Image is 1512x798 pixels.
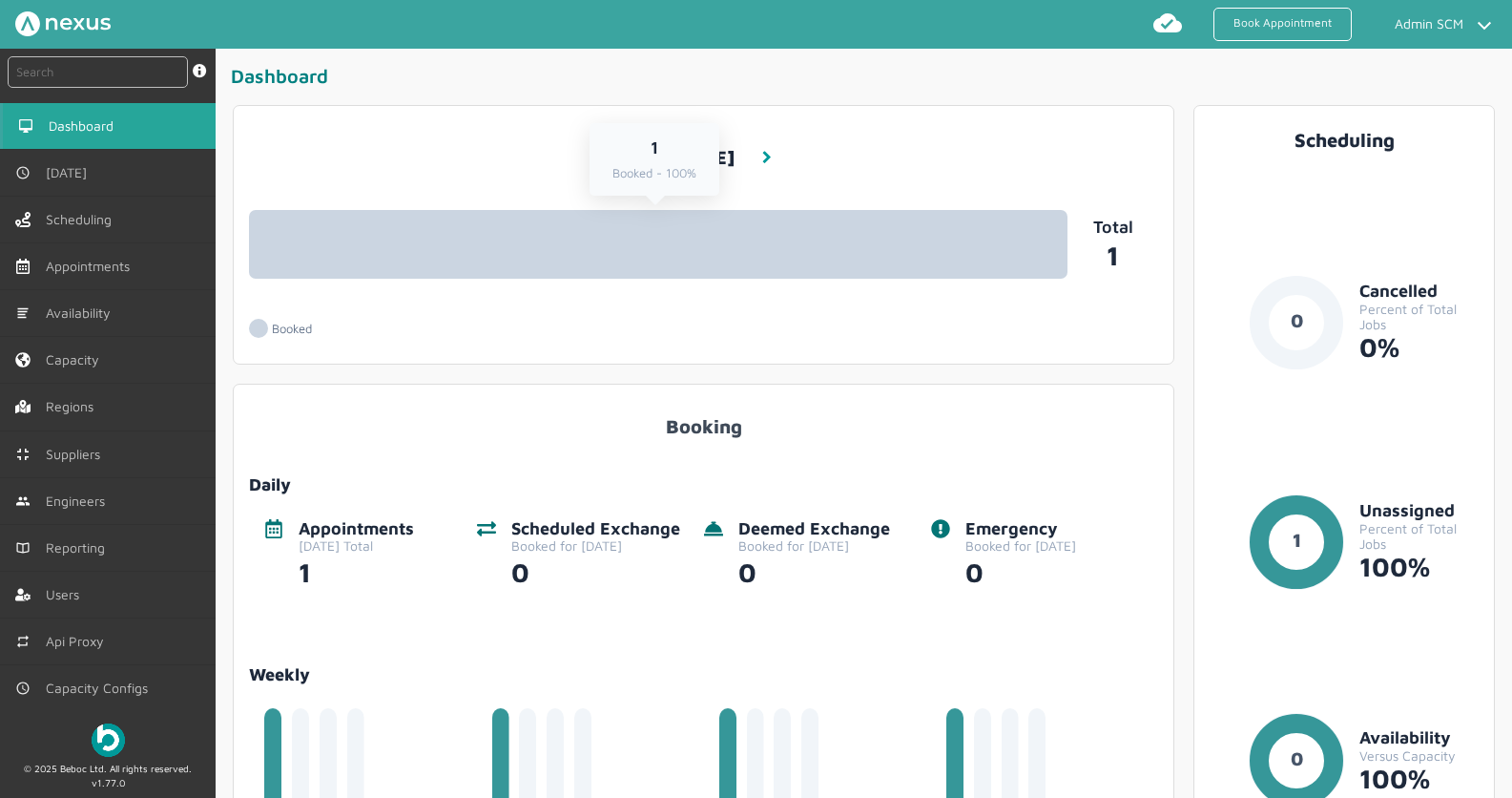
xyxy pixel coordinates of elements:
[15,493,31,509] img: md-people.svg
[46,634,112,649] span: Api Proxy
[511,538,680,554] div: Booked for [DATE]
[965,538,1076,554] div: Booked for [DATE]
[8,56,188,88] input: Search by: Ref, PostCode, MPAN, MPRN, Account, Customer
[15,399,31,414] img: regions.left-menu.svg
[231,64,1504,95] div: Dashboard
[1359,728,1479,748] div: Availability
[249,665,1158,685] a: Weekly
[299,538,414,554] div: [DATE] Total
[92,724,125,757] img: Beboc Logo
[1067,237,1158,271] a: 1
[15,447,31,462] img: md-contract.svg
[46,352,107,367] span: Capacity
[18,118,33,134] img: md-desktop.svg
[1210,494,1479,620] a: 1UnassignedPercent of Total Jobs100%
[249,210,1067,279] a: 1Booked - 100%
[1359,521,1479,552] div: Percent of Total Jobs
[15,540,31,556] img: md-book.svg
[511,519,680,539] div: Scheduled Exchange
[249,309,342,348] a: Booked
[612,138,696,158] div: 1
[46,165,94,180] span: [DATE]
[46,493,113,509] span: Engineers
[1067,218,1158,238] p: Total
[249,475,1158,495] div: Daily
[15,11,111,36] img: Nexus
[1152,8,1183,38] img: md-cloud-done.svg
[1210,275,1479,401] a: 0CancelledPercent of Total Jobs0%
[249,400,1158,437] div: Booking
[299,519,414,539] div: Appointments
[46,305,118,321] span: Availability
[1359,302,1479,332] div: Percent of Total Jobs
[1210,129,1479,151] div: Scheduling
[15,634,31,649] img: md-repeat.svg
[46,212,119,227] span: Scheduling
[46,540,113,556] span: Reporting
[15,259,31,274] img: appointments-left-menu.svg
[46,587,87,602] span: Users
[46,447,108,462] span: Suppliers
[46,681,155,696] span: Capacity Configs
[965,519,1076,539] div: Emergency
[965,554,1076,588] div: 0
[1359,552,1479,582] div: 100%
[612,166,696,180] div: Booked - 100%
[46,259,137,274] span: Appointments
[49,118,121,134] span: Dashboard
[1291,309,1303,331] text: 0
[299,554,414,588] div: 1
[15,352,31,367] img: capacity-left-menu.svg
[15,165,31,180] img: md-time.svg
[1293,529,1301,551] text: 1
[1291,747,1303,769] text: 0
[1359,748,1479,764] div: Versus Capacity
[1359,282,1479,302] div: Cancelled
[1359,501,1479,521] div: Unassigned
[738,538,890,554] div: Booked for [DATE]
[272,322,312,336] p: Booked
[1359,332,1479,363] div: 0%
[738,554,890,588] div: 0
[15,212,31,227] img: scheduling-left-menu.svg
[15,681,31,696] img: md-time.svg
[1213,8,1352,41] a: Book Appointment
[15,587,31,602] img: user-left-menu.svg
[738,519,890,539] div: Deemed Exchange
[46,399,101,414] span: Regions
[511,554,680,588] div: 0
[15,305,31,321] img: md-list.svg
[1359,764,1479,794] div: 100%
